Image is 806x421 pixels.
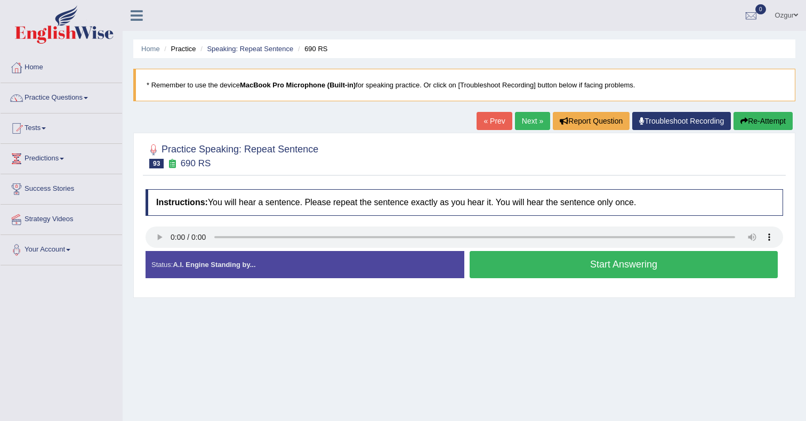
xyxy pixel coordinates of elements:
[141,45,160,53] a: Home
[162,44,196,54] li: Practice
[181,158,211,168] small: 690 RS
[515,112,550,130] a: Next »
[295,44,328,54] li: 690 RS
[146,251,464,278] div: Status:
[1,144,122,171] a: Predictions
[146,142,318,168] h2: Practice Speaking: Repeat Sentence
[173,261,255,269] strong: A.I. Engine Standing by...
[477,112,512,130] a: « Prev
[1,53,122,79] a: Home
[553,112,630,130] button: Report Question
[1,174,122,201] a: Success Stories
[207,45,293,53] a: Speaking: Repeat Sentence
[156,198,208,207] b: Instructions:
[240,81,356,89] b: MacBook Pro Microphone (Built-in)
[734,112,793,130] button: Re-Attempt
[166,159,178,169] small: Exam occurring question
[1,205,122,231] a: Strategy Videos
[1,83,122,110] a: Practice Questions
[755,4,766,14] span: 0
[1,235,122,262] a: Your Account
[149,159,164,168] span: 93
[632,112,731,130] a: Troubleshoot Recording
[1,114,122,140] a: Tests
[470,251,778,278] button: Start Answering
[133,69,795,101] blockquote: * Remember to use the device for speaking practice. Or click on [Troubleshoot Recording] button b...
[146,189,783,216] h4: You will hear a sentence. Please repeat the sentence exactly as you hear it. You will hear the se...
